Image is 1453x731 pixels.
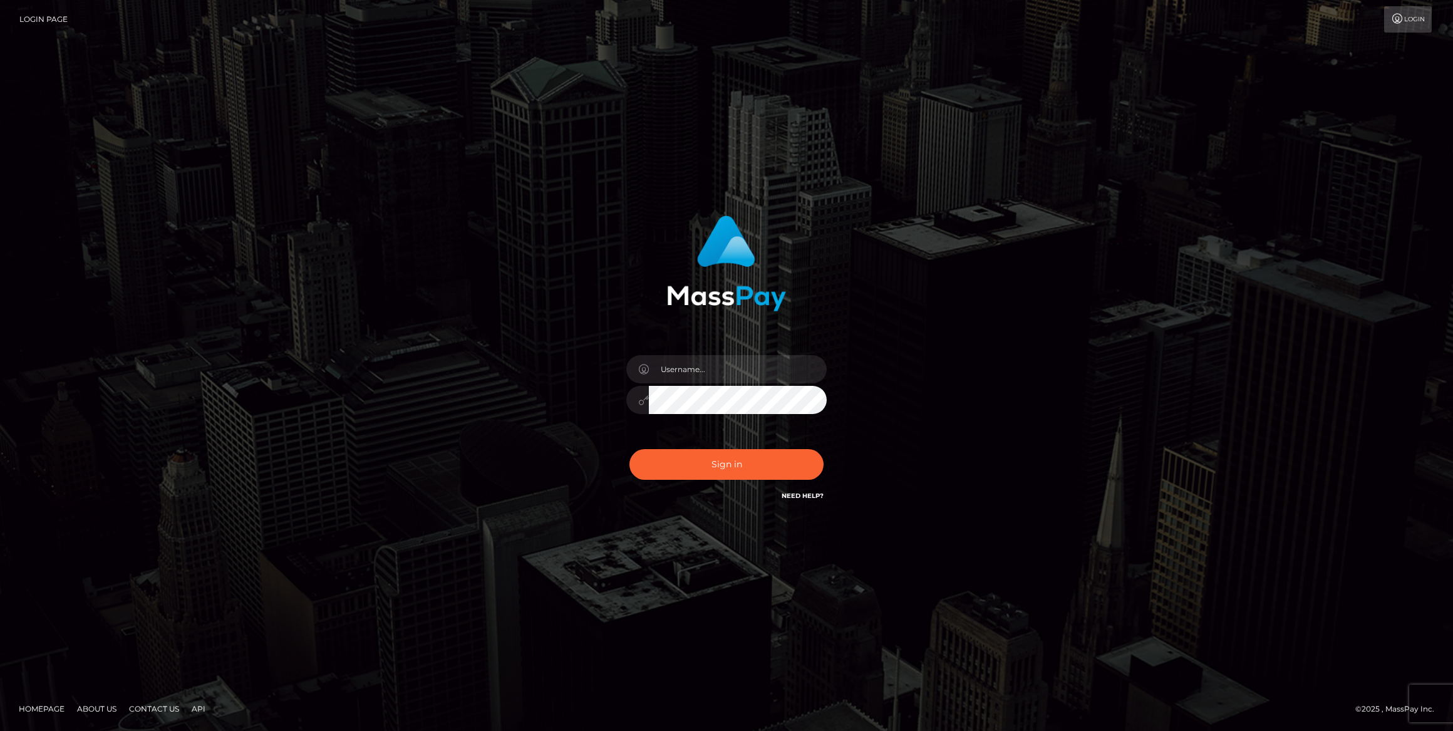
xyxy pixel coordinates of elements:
[124,699,184,718] a: Contact Us
[187,699,210,718] a: API
[667,215,786,311] img: MassPay Login
[14,699,70,718] a: Homepage
[1355,702,1444,716] div: © 2025 , MassPay Inc.
[1384,6,1432,33] a: Login
[629,449,824,480] button: Sign in
[649,355,827,383] input: Username...
[72,699,122,718] a: About Us
[19,6,68,33] a: Login Page
[782,492,824,500] a: Need Help?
